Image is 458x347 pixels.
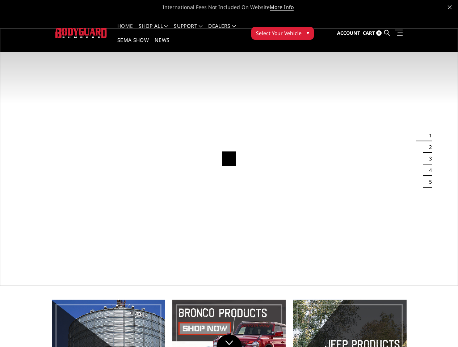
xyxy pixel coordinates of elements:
[117,38,149,52] a: SEMA Show
[376,30,382,36] span: 0
[337,30,360,36] span: Account
[425,164,432,176] button: 4 of 5
[363,30,375,36] span: Cart
[425,153,432,164] button: 3 of 5
[270,4,294,11] a: More Info
[425,130,432,141] button: 1 of 5
[337,23,360,43] a: Account
[307,29,309,37] span: ▾
[139,23,168,38] a: shop all
[155,38,169,52] a: News
[55,28,107,38] img: BODYGUARD BUMPERS
[425,141,432,153] button: 2 of 5
[363,23,382,43] a: Cart 0
[251,27,314,40] button: Select Your Vehicle
[256,29,302,37] span: Select Your Vehicle
[174,23,202,38] a: Support
[208,23,236,38] a: Dealers
[425,176,432,188] button: 5 of 5
[117,23,133,38] a: Home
